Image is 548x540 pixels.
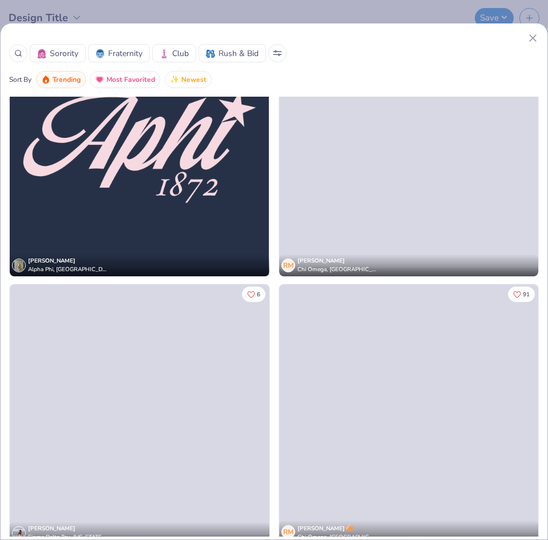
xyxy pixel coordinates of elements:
[297,525,345,533] span: [PERSON_NAME]
[269,17,528,277] img: f16ef99e-098c-41c2-a149-279be3d4e9cf
[152,44,196,62] button: ClubClub
[28,265,107,274] span: Alpha Phi, [GEOGRAPHIC_DATA][US_STATE], [PERSON_NAME]
[12,259,26,272] img: Avatar
[198,44,266,62] button: Rush & BidRush & Bid
[160,49,169,58] img: Club
[28,257,76,265] span: [PERSON_NAME]
[508,287,535,302] button: Like
[10,17,269,277] img: cf6172ea-6669-4bdf-845d-a2064c3110de
[88,44,150,62] button: FraternityFraternity
[281,259,295,272] div: RM
[106,73,155,86] span: Most Favorited
[28,525,76,533] span: [PERSON_NAME]
[297,265,376,274] span: Chi Omega, [GEOGRAPHIC_DATA]
[90,71,160,88] button: Most Favorited
[297,257,345,265] span: [PERSON_NAME]
[50,47,78,59] span: Sorority
[12,526,26,540] img: Avatar
[523,292,530,297] span: 91
[257,292,260,297] span: 6
[268,44,287,62] button: Sort Popup Button
[95,75,104,84] img: most_fav.gif
[53,73,81,86] span: Trending
[345,523,354,532] img: topCreatorCrown.gif
[108,47,142,59] span: Fraternity
[242,287,265,302] button: Like
[96,49,105,58] img: Fraternity
[281,525,295,539] div: RM
[170,75,179,84] img: Newest.gif
[206,49,215,58] img: Rush & Bid
[181,73,207,86] span: Newest
[30,44,86,62] button: SororitySorority
[9,74,31,85] div: Sort By
[36,71,86,88] button: Trending
[165,71,212,88] button: Newest
[219,47,259,59] span: Rush & Bid
[37,49,46,58] img: Sorority
[172,47,189,59] span: Club
[41,75,50,84] img: trending.gif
